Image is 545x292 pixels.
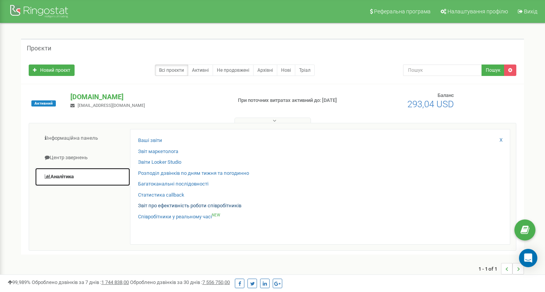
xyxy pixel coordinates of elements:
[31,100,56,106] span: Активний
[138,137,162,144] a: Ваші звіти
[138,192,184,199] a: Статистика callback
[277,65,295,76] a: Нові
[403,65,482,76] input: Пошук
[70,92,225,102] p: [DOMAIN_NAME]
[138,170,249,177] a: Розподіл дзвінків по дням тижня та погодинно
[138,148,178,155] a: Звіт маркетолога
[238,97,351,104] p: При поточних витратах активний до: [DATE]
[482,65,504,76] button: Пошук
[32,279,129,285] span: Оброблено дзвінків за 7 днів :
[253,65,277,76] a: Архівні
[407,99,454,110] span: 293,04 USD
[524,8,537,15] span: Вихід
[212,213,220,217] sup: NEW
[130,279,230,285] span: Оброблено дзвінків за 30 днів :
[447,8,508,15] span: Налаштування профілю
[438,92,454,98] span: Баланс
[213,65,254,76] a: Не продовжені
[478,255,524,282] nav: ...
[35,148,130,167] a: Центр звернень
[78,103,145,108] span: [EMAIL_ADDRESS][DOMAIN_NAME]
[35,168,130,186] a: Аналiтика
[478,263,501,274] span: 1 - 1 of 1
[29,65,75,76] a: Новий проєкт
[188,65,213,76] a: Активні
[138,202,241,210] a: Звіт про ефективність роботи співробітників
[295,65,315,76] a: Тріал
[519,249,537,267] div: Open Intercom Messenger
[138,159,181,166] a: Звіти Looker Studio
[138,213,220,221] a: Співробітники у реальному часіNEW
[138,181,208,188] a: Багатоканальні послідовності
[27,45,51,52] h5: Проєкти
[499,137,503,144] a: X
[8,279,31,285] span: 99,989%
[374,8,431,15] span: Реферальна програма
[101,279,129,285] u: 1 744 838,00
[202,279,230,285] u: 7 556 750,00
[155,65,188,76] a: Всі проєкти
[35,129,130,148] a: Інформаційна панель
